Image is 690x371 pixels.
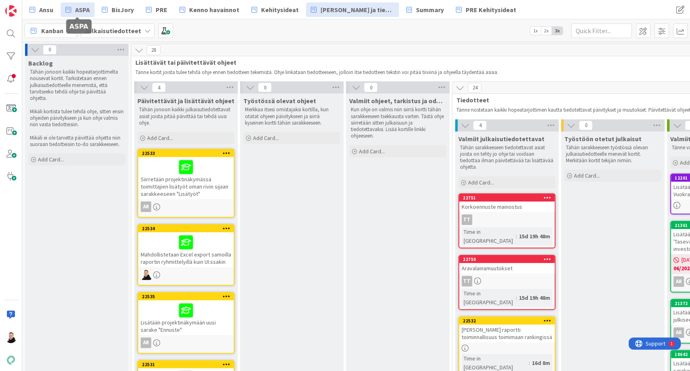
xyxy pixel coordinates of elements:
[321,5,394,15] span: [PERSON_NAME] ja tiedotteet
[39,5,53,15] span: Ansu
[75,5,90,15] span: ASPA
[141,2,172,17] a: PRE
[17,1,37,11] span: Support
[5,354,17,366] img: avatar
[142,362,234,367] div: 22531
[43,45,57,55] span: 0
[243,97,316,105] span: Työstössä olevat ohjeet
[473,121,487,130] span: 4
[579,121,593,130] span: 0
[138,269,234,280] div: AN
[516,232,517,241] span: :
[70,23,89,30] h5: ASPA
[541,27,552,35] span: 2x
[574,172,600,179] span: Add Card...
[142,294,234,299] div: 22535
[564,135,641,143] span: Työstöön otetut julkaisut
[364,83,378,92] span: 0
[245,106,339,126] p: Merkkaa itsesi omistajaksi kortilla, kun otatat ohjeen päivitykseen ja siirrä kyseinen kortti täh...
[459,276,555,286] div: TT
[261,5,299,15] span: Kehitysideat
[571,23,632,38] input: Quick Filter...
[458,193,555,248] a: 22751Korkoennuste mainostusTTTime in [GEOGRAPHIC_DATA]:15d 19h 48m
[138,150,234,199] div: 22533Siirretään projektinäkymässä toimittajien lisätyöt oman rivin sijaan sarakkeeseen "Lisätyöt"
[306,2,399,17] a: [PERSON_NAME] ja tiedotteet
[466,5,516,15] span: PRE Kehitysideat
[141,269,151,280] img: AN
[97,2,139,17] a: BisJory
[138,225,234,232] div: 22534
[138,293,234,300] div: 22535
[673,276,684,287] div: AR
[462,289,516,307] div: Time in [GEOGRAPHIC_DATA]
[137,292,234,354] a: 22535Lisätään projektinäkymään uusi sarake "Ennuste"AR
[38,156,64,163] span: Add Card...
[147,45,160,55] span: 28
[112,5,134,15] span: BisJory
[189,5,239,15] span: Kenno havainnot
[30,108,124,128] p: Mikäli kortista tulee tehdä ohje, sitten ensin ohjeiden päivitykseen ja kun ohje valmis niin vast...
[552,27,563,35] span: 3x
[462,276,472,286] div: TT
[258,83,272,92] span: 0
[156,5,167,15] span: PRE
[459,317,555,324] div: 22532
[175,2,244,17] a: Kenno havainnot
[530,358,552,367] div: 16d 8m
[451,2,521,17] a: PRE Kehitysideat
[516,293,517,302] span: :
[529,358,530,367] span: :
[28,59,53,67] span: Backlog
[458,135,544,143] span: Valmiit julkaisutiedotettavat
[459,256,555,263] div: 22750
[459,256,555,273] div: 22750Aravalainamuutokset
[566,144,660,164] p: Tähän sarakkeeseen työstössä olevan julkaisutiedotteelle menevät kortit. Merkitään kortit tekijän...
[459,324,555,342] div: [PERSON_NAME] raportti toiminnallisuus toimimaan rankingissä
[138,225,234,267] div: 22534Mahdollistetaan Excel export samoilla raportin ryhmittelyillä kuin UI:ssakin
[138,361,234,368] div: 22531
[84,27,141,35] b: Julkaisutiedotteet
[142,151,234,156] div: 22533
[137,224,234,286] a: 22534Mahdollistetaan Excel export samoilla raportin ryhmittelyillä kuin UI:ssakinAN
[139,106,233,126] p: Tähän jonoon kaikki julkaisutiedotettavat asiat joista pitää päivittää tai tehdä uusi ohje.
[41,26,63,36] span: Kanban
[463,195,555,201] div: 22751
[61,2,95,17] a: ASPA
[463,318,555,324] div: 22532
[25,2,58,17] a: Ansu
[459,194,555,212] div: 22751Korkoennuste mainostus
[351,106,445,139] p: Kun ohje on valmis niin siirrä kortti tähän sarakkeeseen tsekkausta varten. Tästä ohje siirretään...
[138,201,234,212] div: AR
[673,327,684,338] div: AR
[459,317,555,342] div: 22532[PERSON_NAME] raportti toiminnallisuus toimimaan rankingissä
[459,201,555,212] div: Korkoennuste mainostus
[459,194,555,201] div: 22751
[138,150,234,157] div: 22533
[459,214,555,225] div: TT
[142,226,234,231] div: 22534
[530,27,541,35] span: 1x
[460,144,554,171] p: Tähän sarakkeeseen tiedotettavat asiat joista on tehty jo ohje tai voidaan tiedottaa ilman päivit...
[138,293,234,335] div: 22535Lisätään projektinäkymään uusi sarake "Ennuste"
[359,148,385,155] span: Add Card...
[458,255,555,310] a: 22750AravalainamuutoksetTTTime in [GEOGRAPHIC_DATA]:15d 19h 48m
[30,69,124,102] p: Tähän jonoon kaikki hopeatarjottimelta nousevat kortit. Tarkistetaan ennen julkaisutiedotteelle m...
[138,232,234,267] div: Mahdollistetaan Excel export samoilla raportin ryhmittelyillä kuin UI:ssakin
[463,257,555,262] div: 22750
[137,149,234,218] a: 22533Siirretään projektinäkymässä toimittajien lisätyöt oman rivin sijaan sarakkeeseen "Lisätyöt"AR
[147,134,173,142] span: Add Card...
[247,2,304,17] a: Kehitysideat
[401,2,449,17] a: Summary
[152,83,166,92] span: 4
[517,232,552,241] div: 15d 19h 48m
[459,263,555,273] div: Aravalainamuutokset
[138,157,234,199] div: Siirretään projektinäkymässä toimittajien lisätyöt oman rivin sijaan sarakkeeseen "Lisätyöt"
[138,337,234,348] div: AR
[349,97,446,105] span: Valmiit ohjeet, tarkistus ja odottamaan julkaisua
[468,83,481,93] span: 24
[253,134,279,142] span: Add Card...
[137,97,234,105] span: Päivitettävät ja lisättävät ohjeet
[462,214,472,225] div: TT
[5,5,17,17] img: Visit kanbanzone.com
[138,300,234,335] div: Lisätään projektinäkymään uusi sarake "Ennuste"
